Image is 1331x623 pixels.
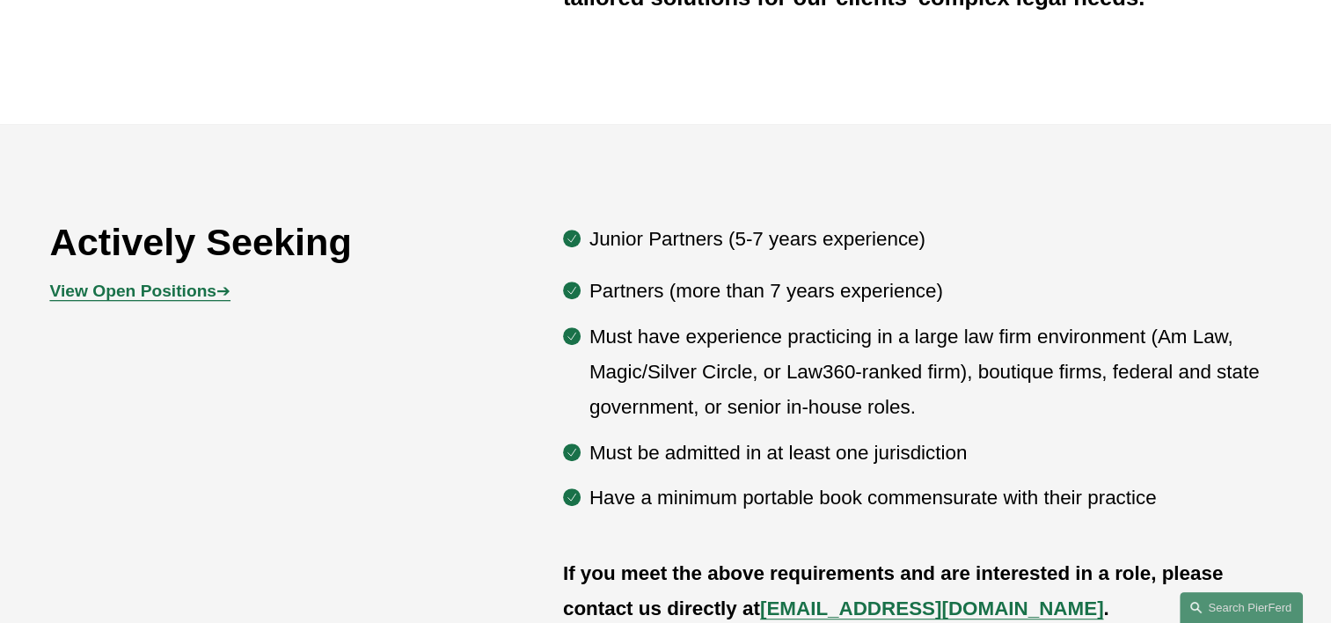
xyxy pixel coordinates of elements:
strong: View Open Positions [50,282,216,300]
p: Must be admitted in at least one jurisdiction [589,436,1282,471]
strong: . [1103,597,1108,619]
a: View Open Positions➔ [50,282,230,300]
a: Search this site [1180,592,1303,623]
h2: Actively Seeking [50,219,461,265]
p: Have a minimum portable book commensurate with their practice [589,480,1282,516]
strong: If you meet the above requirements and are interested in a role, please contact us directly at [563,562,1229,619]
p: Must have experience practicing in a large law firm environment (Am Law, Magic/Silver Circle, or ... [589,319,1282,426]
p: Junior Partners (5-7 years experience) [589,222,1282,257]
span: ➔ [50,282,230,300]
p: Partners (more than 7 years experience) [589,274,1282,309]
a: [EMAIL_ADDRESS][DOMAIN_NAME] [760,597,1104,619]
